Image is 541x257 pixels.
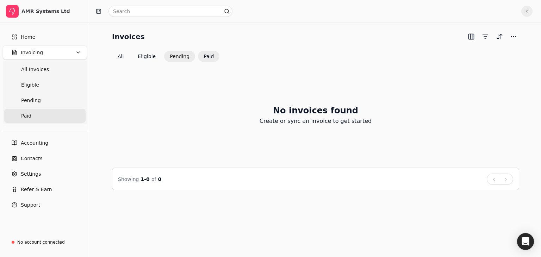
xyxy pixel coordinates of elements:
span: Support [21,201,40,209]
a: Contacts [3,151,87,165]
input: Search [108,6,232,17]
span: Settings [21,170,41,178]
button: Eligible [132,51,161,62]
a: Eligible [4,78,86,92]
a: All Invoices [4,62,86,76]
h2: No invoices found [273,104,358,117]
button: More [508,31,519,42]
button: All [112,51,129,62]
span: 1 - 0 [141,176,150,182]
button: Refer & Earn [3,182,87,196]
a: Settings [3,167,87,181]
button: Invoicing [3,45,87,59]
span: Showing [118,176,139,182]
span: Refer & Earn [21,186,52,193]
span: Home [21,33,35,41]
h2: Invoices [112,31,145,42]
span: Pending [21,97,41,104]
span: 0 [158,176,162,182]
a: Home [3,30,87,44]
span: Eligible [21,81,39,89]
a: Paid [4,109,86,123]
div: Invoice filter options [112,51,219,62]
a: Pending [4,93,86,107]
div: AMR Systems Ltd [21,8,84,15]
div: Open Intercom Messenger [517,233,534,250]
span: All Invoices [21,66,49,73]
div: No account connected [17,239,65,245]
span: Accounting [21,139,48,147]
a: Accounting [3,136,87,150]
button: K [521,6,533,17]
button: Paid [198,51,219,62]
p: Create or sync an invoice to get started [260,117,372,125]
button: Support [3,198,87,212]
span: of [151,176,156,182]
span: Contacts [21,155,43,162]
button: Pending [164,51,195,62]
a: No account connected [3,236,87,249]
button: Sort [494,31,505,42]
span: Paid [21,112,31,120]
span: Invoicing [21,49,43,56]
